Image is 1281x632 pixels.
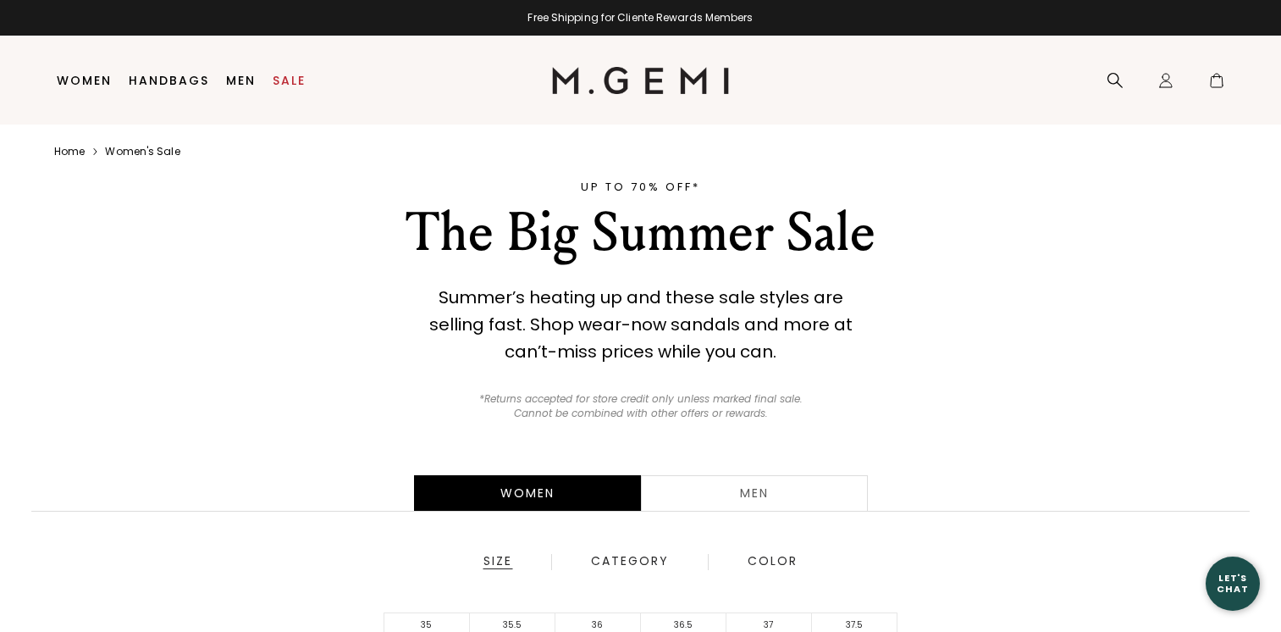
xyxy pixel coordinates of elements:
a: Handbags [129,74,209,87]
div: Summer’s heating up and these sale styles are selling fast. Shop wear-now sandals and more at can... [412,284,870,365]
div: Category [590,554,670,569]
div: Women [414,475,641,511]
a: Women's sale [105,145,179,158]
img: M.Gemi [552,67,729,94]
p: *Returns accepted for store credit only unless marked final sale. Cannot be combined with other o... [469,392,812,421]
a: Women [57,74,112,87]
a: Men [226,74,256,87]
a: Men [641,475,868,511]
div: Color [747,554,798,569]
a: Sale [273,74,306,87]
div: Size [483,554,513,569]
a: Home [54,145,85,158]
div: Let's Chat [1206,573,1260,594]
div: UP TO 70% OFF* [347,179,935,196]
div: The Big Summer Sale [347,202,935,263]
